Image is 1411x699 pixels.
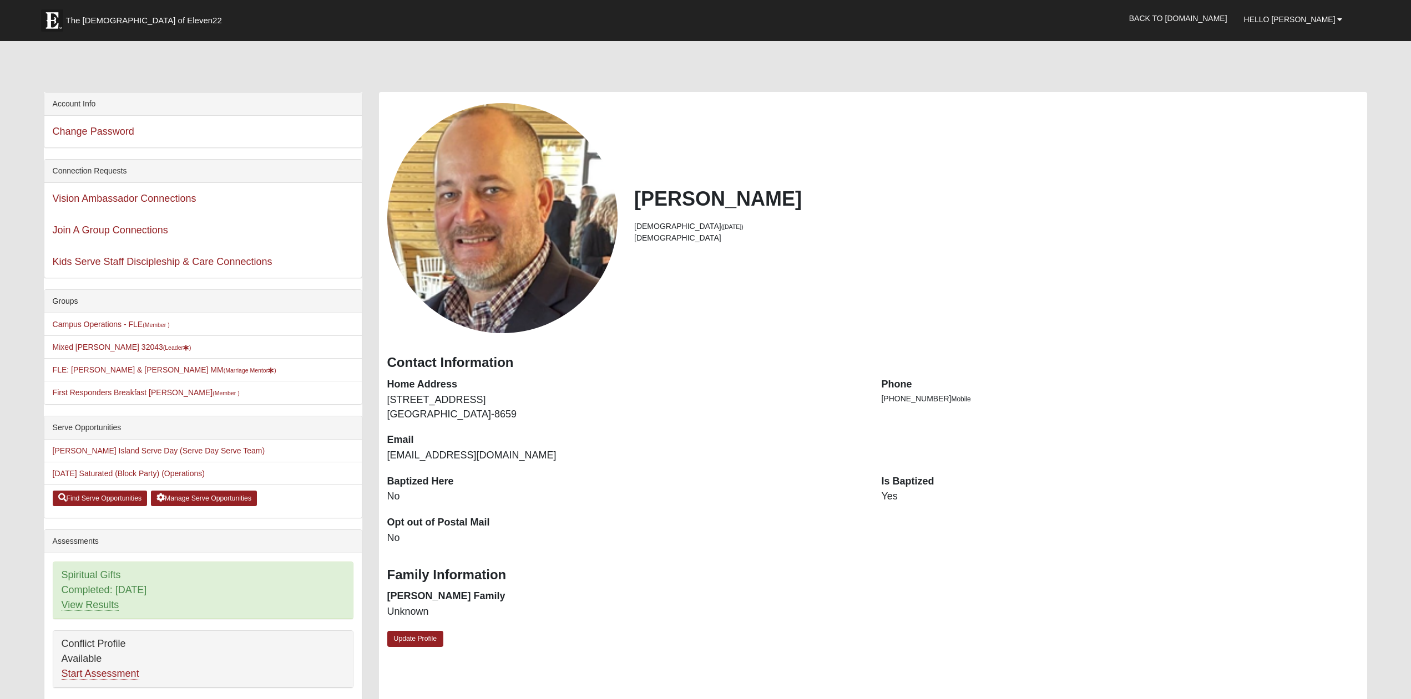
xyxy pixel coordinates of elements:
h3: Contact Information [387,355,1359,371]
small: ([DATE]) [721,223,744,230]
a: Manage Serve Opportunities [151,491,257,506]
dd: Unknown [387,605,865,619]
a: FLE: [PERSON_NAME] & [PERSON_NAME] MM(Marriage Mentor) [53,365,276,374]
dt: Phone [881,377,1359,392]
dt: Home Address [387,377,865,392]
li: [DEMOGRAPHIC_DATA] [634,221,1359,232]
a: Start Assessment [62,668,139,680]
div: Groups [44,290,362,313]
a: View Results [62,599,119,611]
dd: No [387,489,865,504]
a: Join A Group Connections [53,225,168,236]
a: Back to [DOMAIN_NAME] [1121,4,1236,32]
small: (Member ) [213,390,239,396]
dt: Is Baptized [881,474,1359,489]
dt: [PERSON_NAME] Family [387,589,865,604]
div: Conflict Profile Available [53,631,353,687]
span: The [DEMOGRAPHIC_DATA] of Eleven22 [66,15,222,26]
small: (Marriage Mentor ) [224,367,276,374]
a: Find Serve Opportunities [53,491,148,506]
div: Spiritual Gifts Completed: [DATE] [53,562,353,619]
span: Mobile [952,395,971,403]
small: (Member ) [143,322,169,328]
a: First Responders Breakfast [PERSON_NAME](Member ) [53,388,240,397]
dt: Baptized Here [387,474,865,489]
a: Update Profile [387,631,444,647]
dd: [STREET_ADDRESS] [GEOGRAPHIC_DATA]-8659 [387,393,865,421]
a: Mixed [PERSON_NAME] 32043(Leader) [53,343,191,351]
a: Kids Serve Staff Discipleship & Care Connections [53,256,272,267]
a: [PERSON_NAME] Island Serve Day (Serve Day Serve Team) [53,446,265,455]
a: Change Password [53,126,134,137]
div: Connection Requests [44,160,362,183]
a: Vision Ambassador Connections [53,193,196,204]
h3: Family Information [387,567,1359,583]
a: Hello [PERSON_NAME] [1236,6,1351,33]
dt: Opt out of Postal Mail [387,516,865,530]
a: The [DEMOGRAPHIC_DATA] of Eleven22 [36,4,257,32]
div: Assessments [44,530,362,553]
img: Eleven22 logo [41,9,63,32]
a: View Fullsize Photo [387,103,618,333]
dd: No [387,531,865,545]
div: Serve Opportunities [44,416,362,440]
a: Campus Operations - FLE(Member ) [53,320,170,329]
dd: [EMAIL_ADDRESS][DOMAIN_NAME] [387,448,865,463]
dd: Yes [881,489,1359,504]
small: (Leader ) [163,344,191,351]
dt: Email [387,433,865,447]
li: [DEMOGRAPHIC_DATA] [634,232,1359,244]
div: Account Info [44,93,362,116]
li: [PHONE_NUMBER] [881,393,1359,405]
h2: [PERSON_NAME] [634,187,1359,211]
a: [DATE] Saturated (Block Party) (Operations) [53,469,205,478]
span: Hello [PERSON_NAME] [1244,15,1336,24]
